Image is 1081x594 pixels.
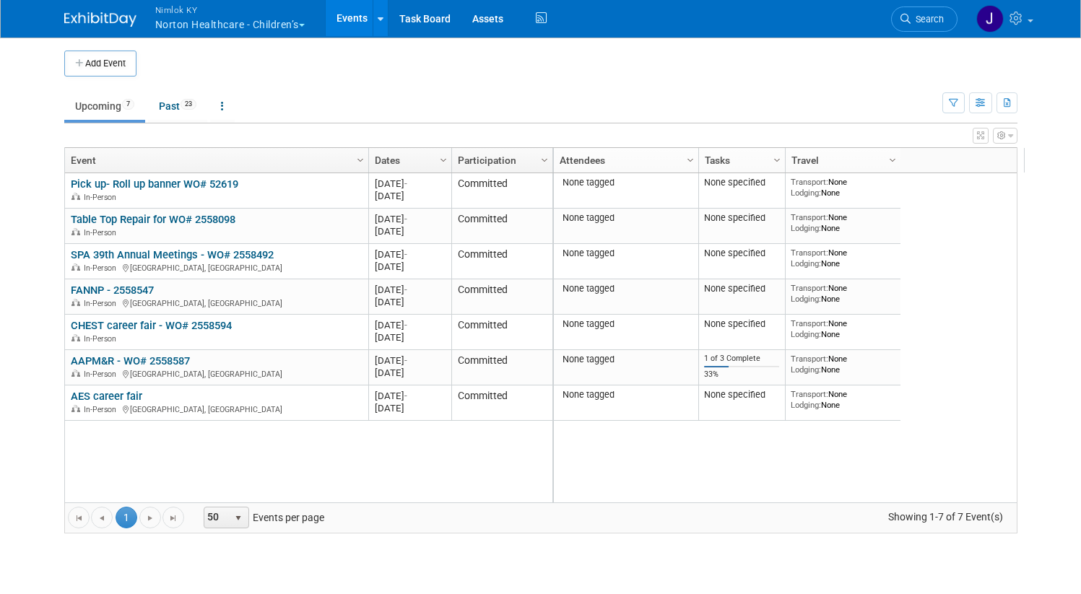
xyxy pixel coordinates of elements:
div: None tagged [559,212,693,224]
td: Committed [451,350,552,385]
span: - [404,178,407,189]
span: Lodging: [791,258,821,268]
div: None tagged [559,248,693,259]
span: 1 [116,507,137,528]
span: - [404,320,407,331]
div: None None [791,354,895,375]
a: Attendees [560,148,689,172]
div: [DATE] [375,213,445,225]
img: In-Person Event [71,299,80,306]
span: In-Person [84,228,121,237]
a: Pick up- Roll up banner WO# 52619 [71,178,238,191]
a: Event [71,148,359,172]
span: Column Settings [355,154,366,166]
div: [DATE] [375,390,445,402]
div: [DATE] [375,402,445,414]
span: Column Settings [685,154,696,166]
td: Committed [451,315,552,350]
a: Upcoming7 [64,92,145,120]
div: None None [791,389,895,410]
div: [DATE] [375,296,445,308]
td: Committed [451,385,552,421]
span: Showing 1-7 of 7 Event(s) [874,507,1016,527]
span: Column Settings [887,154,898,166]
div: [DATE] [375,178,445,190]
span: In-Person [84,370,121,379]
img: In-Person Event [71,228,80,235]
div: None tagged [559,318,693,330]
div: None None [791,318,895,339]
img: In-Person Event [71,334,80,341]
span: Go to the previous page [96,512,108,524]
a: Tasks [705,148,776,172]
div: [GEOGRAPHIC_DATA], [GEOGRAPHIC_DATA] [71,261,362,274]
div: None specified [704,212,779,224]
span: - [404,284,407,295]
span: select [233,512,244,524]
span: Transport: [791,318,828,328]
div: None None [791,248,895,268]
a: Participation [458,148,543,172]
img: Jamie Dunn [976,5,1004,32]
span: In-Person [84,263,121,273]
img: In-Person Event [71,263,80,271]
td: Committed [451,209,552,244]
div: None specified [704,177,779,188]
a: Column Settings [682,148,698,170]
span: In-Person [84,299,121,308]
a: Past23 [148,92,207,120]
a: Dates [375,148,442,172]
span: Transport: [791,354,828,364]
a: Column Settings [885,148,900,170]
a: AAPM&R - WO# 2558587 [71,354,190,367]
td: Committed [451,279,552,315]
a: SPA 39th Annual Meetings - WO# 2558492 [71,248,274,261]
span: 50 [204,507,229,528]
div: None specified [704,248,779,259]
div: None specified [704,389,779,401]
div: [DATE] [375,319,445,331]
div: None None [791,283,895,304]
span: Go to the first page [73,512,84,524]
span: Transport: [791,248,828,258]
a: Column Settings [537,148,552,170]
span: Lodging: [791,400,821,410]
img: In-Person Event [71,370,80,377]
span: 23 [181,99,196,110]
div: [DATE] [375,190,445,202]
span: Lodging: [791,329,821,339]
span: Lodging: [791,364,821,375]
span: Search [911,14,944,25]
span: - [404,249,407,260]
div: None specified [704,318,779,330]
a: Go to the last page [162,507,184,528]
td: Committed [451,244,552,279]
a: Go to the next page [139,507,161,528]
div: None None [791,212,895,233]
a: Table Top Repair for WO# 2558098 [71,213,235,226]
span: Go to the last page [168,512,179,524]
a: CHEST career fair - WO# 2558594 [71,319,232,332]
div: 33% [704,370,779,380]
span: Lodging: [791,294,821,304]
span: - [404,390,407,401]
div: [DATE] [375,284,445,296]
div: None None [791,177,895,198]
span: - [404,214,407,224]
span: Transport: [791,283,828,293]
span: Column Settings [539,154,550,166]
span: Nimlok KY [155,2,305,17]
a: AES career fair [71,390,142,403]
a: Column Settings [352,148,368,170]
span: In-Person [84,193,121,202]
img: In-Person Event [71,193,80,200]
a: Column Settings [435,148,451,170]
div: None tagged [559,283,693,294]
div: [DATE] [375,261,445,273]
a: Search [891,6,958,32]
span: Lodging: [791,223,821,233]
span: 7 [122,99,134,110]
span: In-Person [84,405,121,414]
a: Travel [791,148,891,172]
div: [DATE] [375,248,445,261]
